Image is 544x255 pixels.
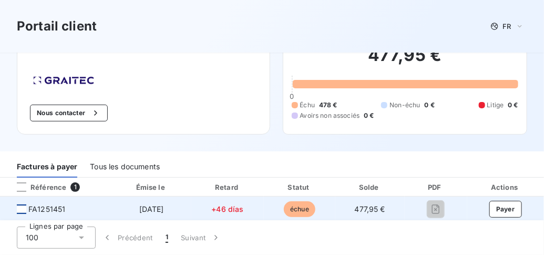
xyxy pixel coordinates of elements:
[193,182,262,192] div: Retard
[17,17,97,36] h3: Portail client
[300,100,315,110] span: Échu
[389,100,420,110] span: Non-échu
[175,227,228,249] button: Suivant
[212,205,244,213] span: +46 días
[96,227,159,249] button: Précédent
[503,22,511,30] span: FR
[284,201,315,217] span: échue
[30,105,108,121] button: Nous contacter
[114,182,189,192] div: Émise le
[319,100,337,110] span: 478 €
[337,182,403,192] div: Solde
[90,156,160,178] div: Tous les documents
[469,182,542,192] div: Actions
[8,182,66,192] div: Référence
[166,232,168,243] span: 1
[266,182,333,192] div: Statut
[28,204,65,215] span: FA1251451
[17,156,77,178] div: Factures à payer
[139,205,164,213] span: [DATE]
[487,100,504,110] span: Litige
[70,182,80,192] span: 1
[508,100,518,110] span: 0 €
[159,227,175,249] button: 1
[30,73,97,88] img: Company logo
[290,92,294,100] span: 0
[292,45,519,76] h2: 477,95 €
[425,100,435,110] span: 0 €
[355,205,385,213] span: 477,95 €
[364,111,374,120] span: 0 €
[26,232,38,243] span: 100
[300,111,360,120] span: Avoirs non associés
[489,201,522,218] button: Payer
[407,182,465,192] div: PDF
